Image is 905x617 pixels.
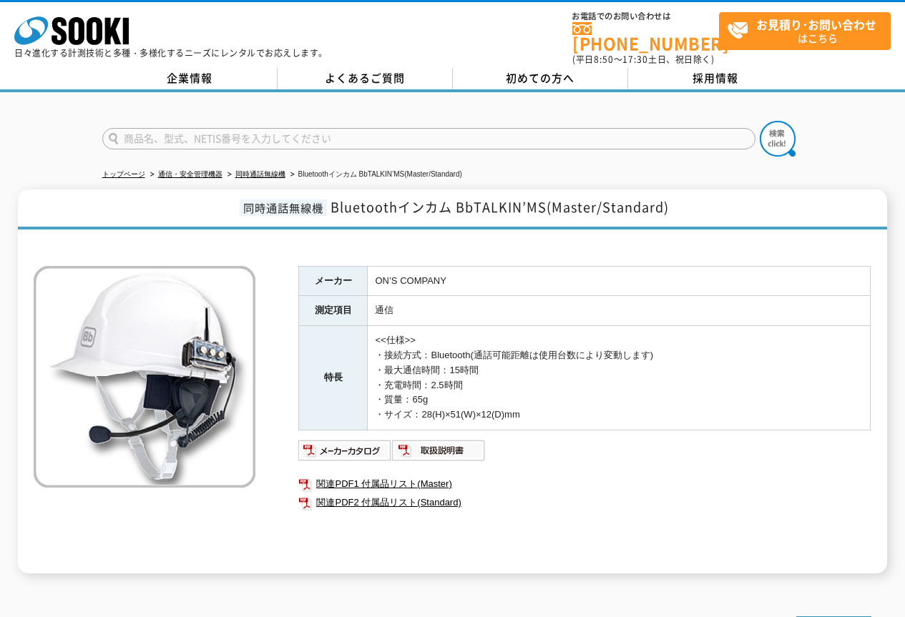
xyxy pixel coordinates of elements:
[331,197,669,217] span: Bluetoothインカム BbTALKIN’MS(Master/Standard)
[392,448,486,459] a: 取扱説明書
[298,439,392,462] img: メーカーカタログ
[298,493,871,512] a: 関連PDF2 付属品リスト(Standard)
[727,13,890,49] span: はこちら
[719,12,891,50] a: お見積り･お問い合わせはこちら
[368,266,871,296] td: ON’S COMPANY
[392,439,486,462] img: 取扱説明書
[506,70,574,86] span: 初めての方へ
[14,49,328,57] p: 日々進化する計測技術と多種・多様化するニーズにレンタルでお応えします。
[760,121,796,157] img: btn_search.png
[288,167,462,182] li: Bluetoothインカム BbTALKIN’MS(Master/Standard)
[622,53,648,66] span: 17:30
[278,68,453,89] a: よくあるご質問
[572,22,719,51] a: [PHONE_NUMBER]
[572,53,714,66] span: (平日 ～ 土日、祝日除く)
[368,296,871,326] td: 通信
[628,68,803,89] a: 採用情報
[235,170,285,178] a: 同時通話無線機
[368,326,871,430] td: <<仕様>> ・接続方式：Bluetooth(通話可能距離は使用台数により変動します) ・最大通信時間：15時間 ・充電時間：2.5時間 ・質量：65g ・サイズ：28(H)×51(W)×12(...
[102,128,755,149] input: 商品名、型式、NETIS番号を入力してください
[299,296,368,326] th: 測定項目
[298,448,392,459] a: メーカーカタログ
[453,68,628,89] a: 初めての方へ
[102,68,278,89] a: 企業情報
[594,53,614,66] span: 8:50
[34,266,255,488] img: Bluetoothインカム BbTALKIN’MS(Master/Standard)
[102,170,145,178] a: トップページ
[299,266,368,296] th: メーカー
[298,475,871,493] a: 関連PDF1 付属品リスト(Master)
[756,16,876,33] strong: お見積り･お問い合わせ
[299,326,368,430] th: 特長
[572,12,719,21] span: お電話でのお問い合わせは
[158,170,222,178] a: 通信・安全管理機器
[240,199,327,216] span: 同時通話無線機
